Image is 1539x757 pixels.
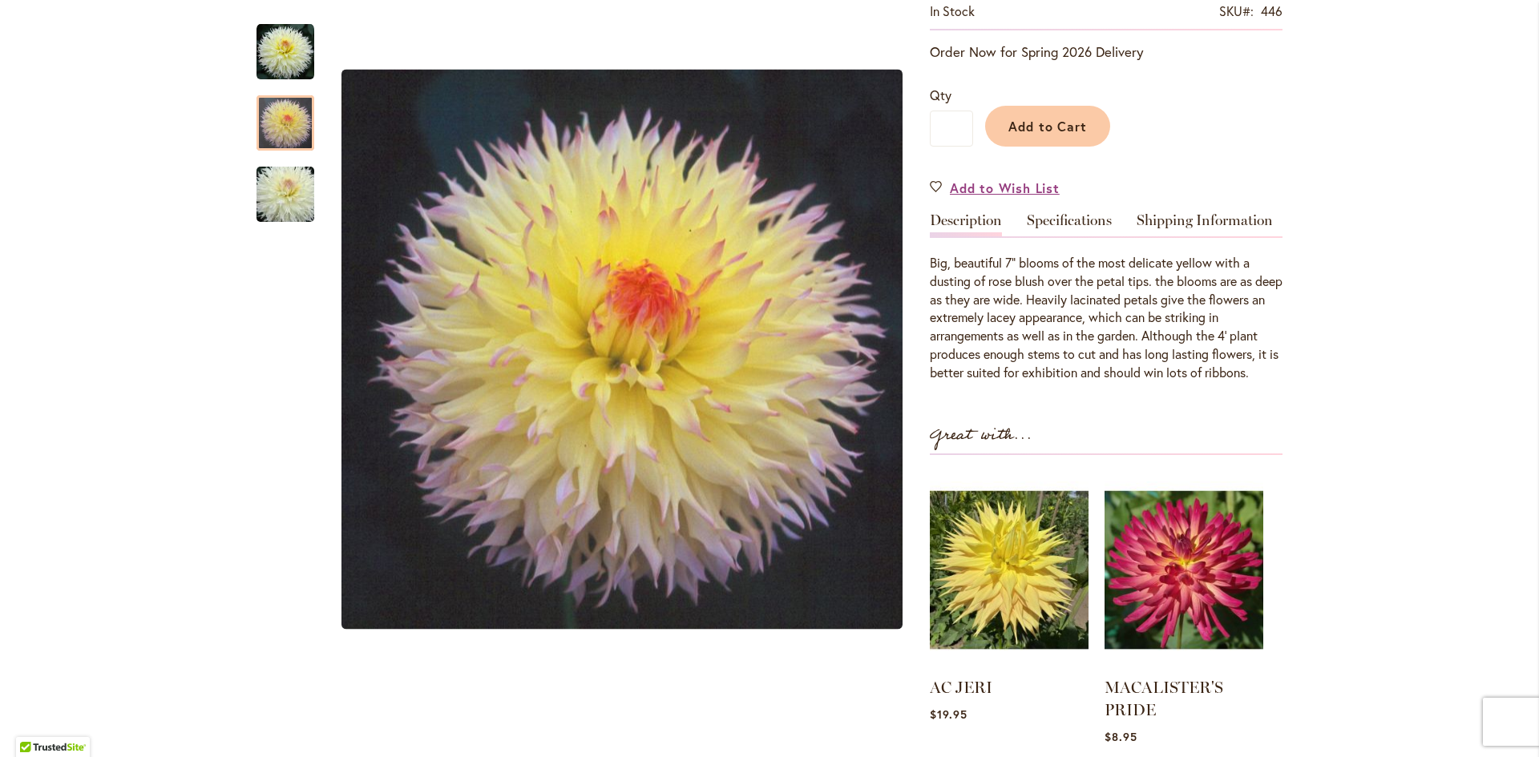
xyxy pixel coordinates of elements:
img: CITRON DU CAP [341,70,903,630]
div: Availability [930,2,975,21]
a: Add to Wish List [930,179,1060,197]
strong: Great with... [930,422,1032,449]
strong: SKU [1219,2,1254,19]
div: Product Images [330,8,988,691]
div: CITRON DU CAP [256,79,330,151]
div: 446 [1261,2,1282,21]
img: AC JERI [930,471,1089,670]
span: Add to Wish List [950,179,1060,197]
img: CITRON DU CAP [256,23,314,81]
a: Specifications [1027,213,1112,236]
button: Add to Cart [985,106,1110,147]
div: CITRON DU CAP [256,8,330,79]
img: MACALISTER'S PRIDE [1105,471,1263,670]
div: Detailed Product Info [930,213,1282,382]
img: CITRON DU CAP [228,156,343,233]
a: MACALISTER'S PRIDE [1105,678,1223,719]
a: Description [930,213,1002,236]
span: $19.95 [930,707,967,722]
span: In stock [930,2,975,19]
div: CITRON DU CAP [330,8,914,691]
a: Shipping Information [1137,213,1273,236]
p: Order Now for Spring 2026 Delivery [930,42,1282,62]
div: CITRON DU CAPCITRON DU CAPCITRON DU CAP [330,8,914,691]
div: Big, beautiful 7" blooms of the most delicate yellow with a dusting of rose blush over the petal ... [930,254,1282,382]
div: CITRON DU CAP [256,151,314,222]
a: AC JERI [930,678,992,697]
iframe: Launch Accessibility Center [12,700,57,745]
span: Qty [930,87,951,103]
span: $8.95 [1105,729,1137,744]
span: Add to Cart [1008,118,1088,135]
